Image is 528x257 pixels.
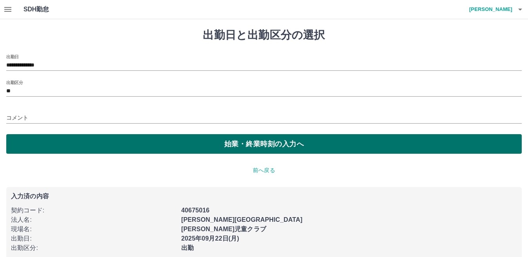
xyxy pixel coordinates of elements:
[181,207,209,214] b: 40675016
[6,54,19,59] label: 出勤日
[6,79,23,85] label: 出勤区分
[181,216,303,223] b: [PERSON_NAME][GEOGRAPHIC_DATA]
[6,29,522,42] h1: 出勤日と出勤区分の選択
[11,243,177,253] p: 出勤区分 :
[6,134,522,154] button: 始業・終業時刻の入力へ
[11,206,177,215] p: 契約コード :
[6,166,522,174] p: 前へ戻る
[11,234,177,243] p: 出勤日 :
[11,225,177,234] p: 現場名 :
[11,193,517,199] p: 入力済の内容
[181,226,266,232] b: [PERSON_NAME]児童クラブ
[11,215,177,225] p: 法人名 :
[181,235,239,242] b: 2025年09月22日(月)
[181,244,194,251] b: 出勤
